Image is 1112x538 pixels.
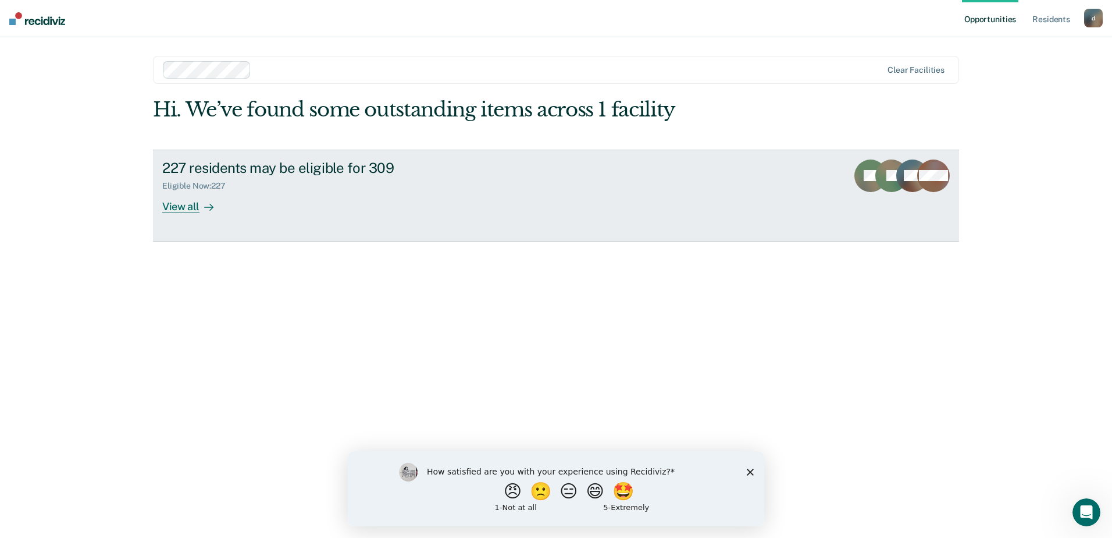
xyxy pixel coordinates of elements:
[162,190,227,213] div: View all
[1072,498,1100,526] iframe: Intercom live chat
[153,98,798,122] div: Hi. We’ve found some outstanding items across 1 facility
[9,12,65,25] img: Recidiviz
[348,451,764,526] iframe: Survey by Kim from Recidiviz
[153,150,959,242] a: 227 residents may be eligible for 309Eligible Now:227View all
[162,181,235,191] div: Eligible Now : 227
[162,160,571,176] div: 227 residents may be eligible for 309
[1084,9,1103,27] button: d
[888,65,945,75] div: Clear facilities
